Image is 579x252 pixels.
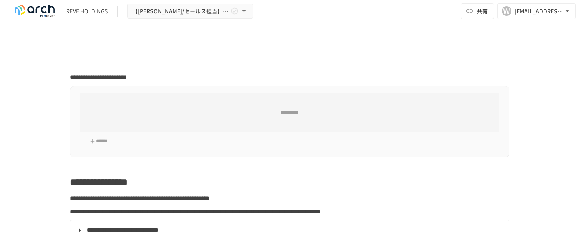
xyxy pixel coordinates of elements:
[132,6,229,16] span: 【[PERSON_NAME]/セールス担当】REVE HOLDINGS様_初期設定サポート
[461,3,494,19] button: 共有
[497,3,576,19] button: W[EMAIL_ADDRESS][DOMAIN_NAME]
[514,6,563,16] div: [EMAIL_ADDRESS][DOMAIN_NAME]
[127,4,253,19] button: 【[PERSON_NAME]/セールス担当】REVE HOLDINGS様_初期設定サポート
[477,7,488,15] span: 共有
[9,5,60,17] img: logo-default@2x-9cf2c760.svg
[502,6,511,16] div: W
[66,7,108,15] div: REVE HOLDINGS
